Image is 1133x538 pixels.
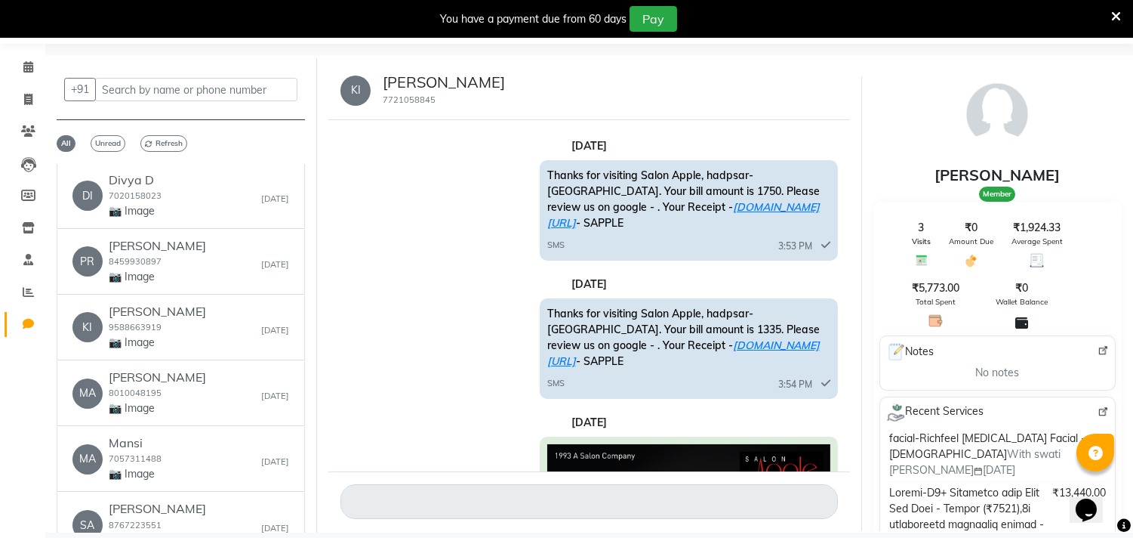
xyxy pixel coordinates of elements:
[996,296,1048,308] span: Wallet Balance
[547,339,820,368] a: [DOMAIN_NAME][URL]
[571,416,607,429] strong: [DATE]
[928,314,943,328] img: Total Spent Icon
[1015,280,1028,296] span: ₹0
[1093,431,1106,447] span: ₹0
[72,246,103,277] div: PR
[949,236,993,247] span: Amount Due
[979,187,1015,202] span: Member
[64,78,96,101] button: +91
[72,444,103,475] div: MA
[778,240,812,253] span: 3:53 PM
[1030,253,1044,267] img: Average Spent Icon
[1011,236,1063,247] span: Average Spent
[261,193,289,206] small: [DATE]
[965,220,978,236] span: ₹0
[547,200,820,230] a: [DOMAIN_NAME][URL]
[109,256,162,267] small: 8459930897
[778,378,812,391] span: 3:54 PM
[886,342,934,362] span: Notes
[630,6,677,32] button: Pay
[109,520,162,530] small: 8767223551
[964,253,978,268] img: Amount Due Icon
[109,239,206,253] h6: [PERSON_NAME]
[889,431,1085,461] span: facial-Richfeel [MEDICAL_DATA] Facial - [DEMOGRAPHIC_DATA]
[95,78,297,101] input: Search by name or phone number
[383,73,505,91] h5: [PERSON_NAME]
[886,403,984,422] span: Recent Services
[547,239,565,252] span: SMS
[959,76,1035,152] img: avatar
[571,139,607,153] strong: [DATE]
[261,258,289,271] small: [DATE]
[916,296,956,308] span: Total Spent
[109,466,162,482] p: 📷 Image
[975,365,1019,381] span: No notes
[1052,485,1106,501] span: ₹13,440.00
[109,269,206,285] p: 📷 Image
[109,400,206,416] p: 📷 Image
[109,305,206,319] h6: [PERSON_NAME]
[72,181,103,211] div: DI
[547,307,820,368] span: Thanks for visiting Salon Apple, hadpsar-[GEOGRAPHIC_DATA]. Your bill amount is 1335. Please revi...
[261,324,289,337] small: [DATE]
[261,390,289,403] small: [DATE]
[547,377,565,390] span: SMS
[109,453,162,464] small: 7057311488
[109,190,162,201] small: 7020158023
[109,203,162,219] p: 📷 Image
[109,322,162,332] small: 9588663919
[57,135,75,152] span: All
[140,135,187,152] span: Refresh
[72,379,103,409] div: MA
[873,164,1122,187] div: [PERSON_NAME]
[109,335,206,351] p: 📷 Image
[918,220,924,236] span: 3
[547,169,820,230] span: Thanks for visiting Salon Apple, hadpsar-[GEOGRAPHIC_DATA]. Your bill amount is 1750. Please revi...
[571,277,607,291] strong: [DATE]
[109,388,162,398] small: 8010048195
[109,502,206,516] h6: [PERSON_NAME]
[109,173,162,187] h6: Divya D
[1013,220,1061,236] span: ₹1,924.33
[72,312,103,342] div: KI
[383,94,436,105] small: 7721058845
[440,11,627,27] div: You have a payment due from 60 days
[340,76,371,106] div: KI
[912,280,959,296] span: ₹5,773.00
[912,236,931,247] span: Visits
[109,436,162,450] h6: Mansi
[261,522,289,535] small: [DATE]
[91,135,125,152] span: Unread
[261,456,289,468] small: [DATE]
[109,370,206,385] h6: [PERSON_NAME]
[1070,478,1118,523] iframe: chat widget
